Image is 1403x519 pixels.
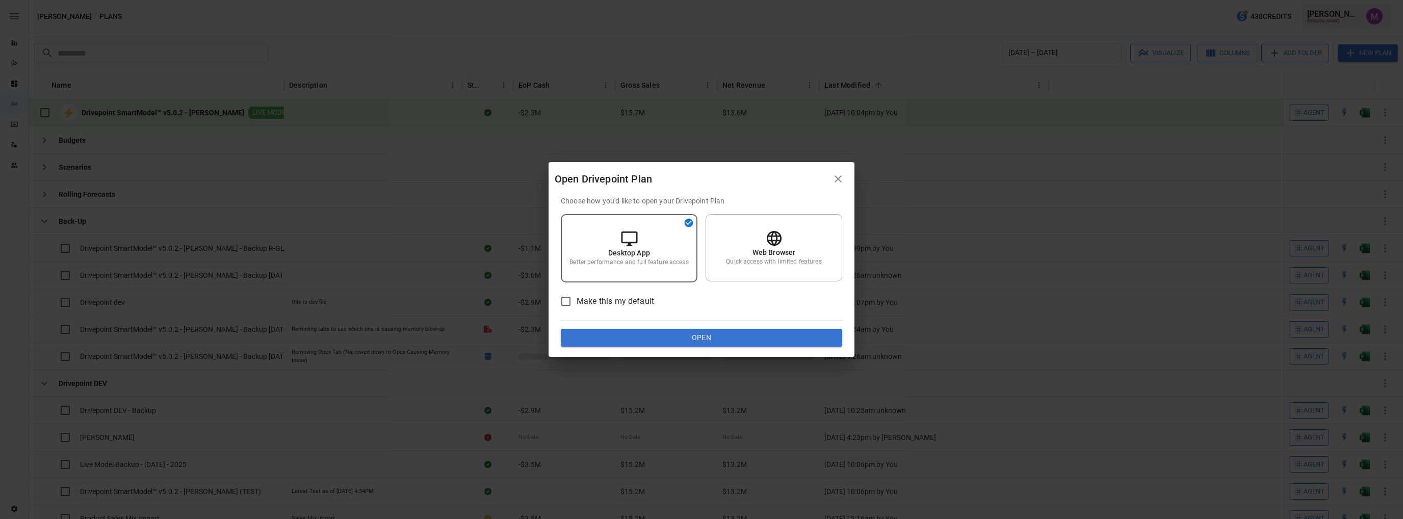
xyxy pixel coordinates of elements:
[555,171,828,187] div: Open Drivepoint Plan
[577,295,654,307] span: Make this my default
[608,248,650,258] p: Desktop App
[561,196,842,206] p: Choose how you'd like to open your Drivepoint Plan
[569,258,688,267] p: Better performance and full feature access
[726,257,821,266] p: Quick access with limited features
[561,329,842,347] button: Open
[752,247,796,257] p: Web Browser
